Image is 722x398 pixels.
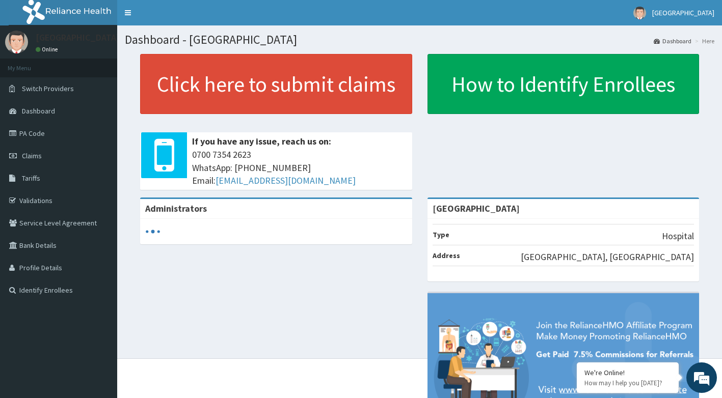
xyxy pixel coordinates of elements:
[633,7,646,19] img: User Image
[584,368,671,377] div: We're Online!
[36,46,60,53] a: Online
[36,33,120,42] p: [GEOGRAPHIC_DATA]
[22,84,74,93] span: Switch Providers
[145,203,207,214] b: Administrators
[427,54,700,114] a: How to Identify Enrollees
[584,379,671,387] p: How may I help you today?
[125,33,714,46] h1: Dashboard - [GEOGRAPHIC_DATA]
[692,37,714,45] li: Here
[433,230,449,239] b: Type
[433,203,520,214] strong: [GEOGRAPHIC_DATA]
[662,230,694,243] p: Hospital
[145,224,161,239] svg: audio-loading
[22,174,40,183] span: Tariffs
[433,251,460,260] b: Address
[192,148,407,187] span: 0700 7354 2623 WhatsApp: [PHONE_NUMBER] Email:
[216,175,356,186] a: [EMAIL_ADDRESS][DOMAIN_NAME]
[22,151,42,160] span: Claims
[652,8,714,17] span: [GEOGRAPHIC_DATA]
[192,135,331,147] b: If you have any issue, reach us on:
[22,106,55,116] span: Dashboard
[140,54,412,114] a: Click here to submit claims
[521,250,694,264] p: [GEOGRAPHIC_DATA], [GEOGRAPHIC_DATA]
[654,37,691,45] a: Dashboard
[5,31,28,53] img: User Image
